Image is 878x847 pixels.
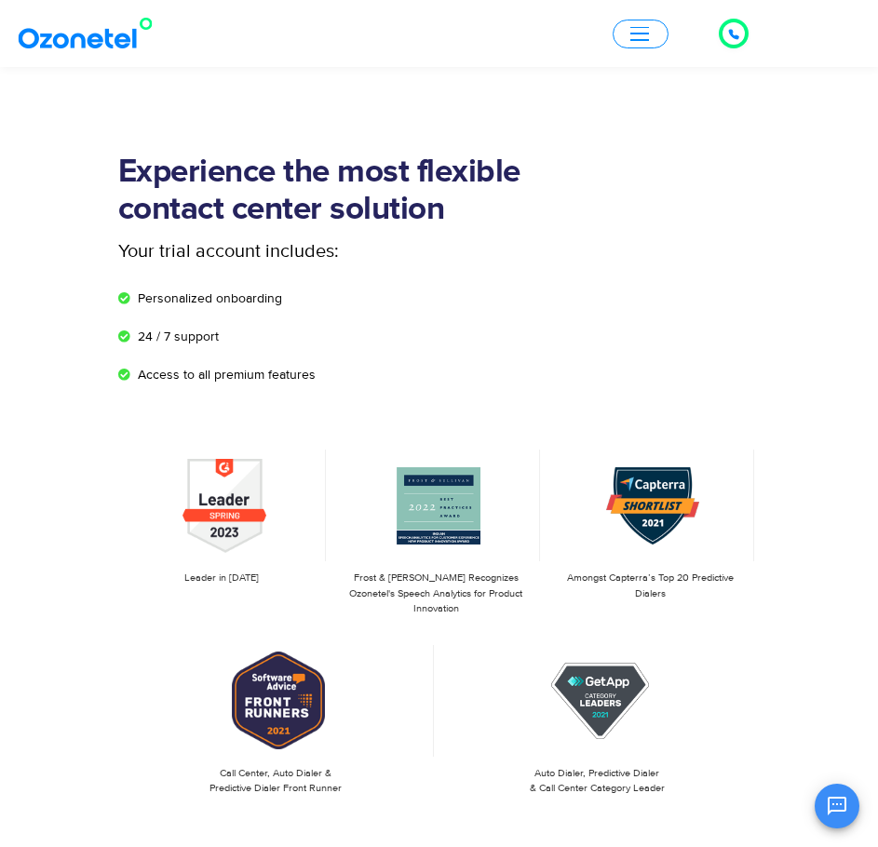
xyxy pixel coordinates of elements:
[133,365,316,384] span: Access to all premium features
[449,766,746,797] p: Auto Dialer, Predictive Dialer & Call Center Category Leader
[128,571,317,586] p: Leader in [DATE]
[133,327,219,346] span: 24 / 7 support
[133,289,282,308] span: Personalized onboarding
[341,571,531,617] p: Frost & [PERSON_NAME] Recognizes Ozonetel's Speech Analytics for Product Innovation
[118,154,761,228] h1: Experience the most flexible contact center solution
[128,766,425,797] p: Call Center, Auto Dialer & Predictive Dialer Front Runner
[555,571,745,601] p: Amongst Capterra’s Top 20 Predictive Dialers
[815,784,859,828] button: Open chat
[118,237,621,265] p: Your trial account includes:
